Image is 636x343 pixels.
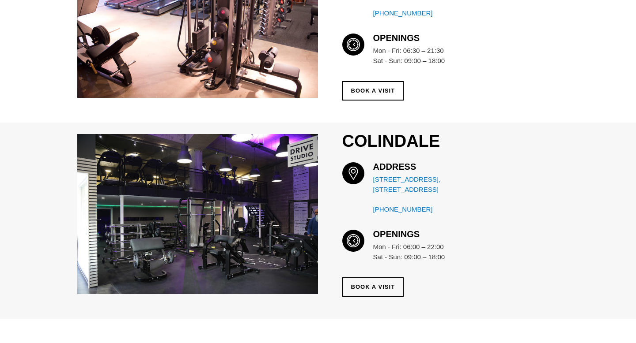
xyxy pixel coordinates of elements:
[342,277,404,297] a: Book a Visit
[373,8,477,19] a: [PHONE_NUMBER]
[373,34,477,42] h5: OPENINGS
[373,175,477,194] a: [STREET_ADDRESS],[STREET_ADDRESS]
[373,230,477,239] h5: OPENINGS
[373,162,477,171] h5: ADDRESS
[342,131,559,152] h3: COLINDALE
[373,242,477,262] p: Mon - Fri: 06:00 – 22:00 Sat - Sun: 09:00 – 18:00
[373,205,477,215] a: [PHONE_NUMBER]​
[373,46,477,66] p: Mon - Fri: 06:30 – 21:30 Sat - Sun: 09:00 – 18:00
[342,81,404,101] a: Book a Visit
